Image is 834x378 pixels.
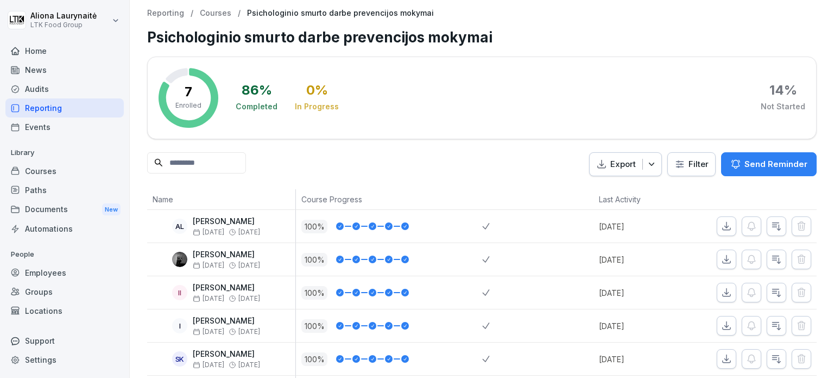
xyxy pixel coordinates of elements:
[102,203,121,216] div: New
[247,9,434,18] p: Psichologinio smurto darbe prevencijos mokymai
[172,219,187,234] div: AL
[761,101,805,112] div: Not Started
[5,144,124,162] p: Library
[153,194,290,205] p: Name
[238,9,241,18] p: /
[5,331,124,350] div: Support
[242,84,272,97] div: 86 %
[193,262,224,269] span: [DATE]
[5,282,124,301] a: Groups
[301,352,327,366] p: 100 %
[236,101,277,112] div: Completed
[306,84,328,97] div: 0 %
[175,101,201,110] p: Enrolled
[5,246,124,263] p: People
[193,317,260,326] p: [PERSON_NAME]
[5,200,124,220] a: DocumentsNew
[589,152,662,177] button: Export
[193,283,260,293] p: [PERSON_NAME]
[599,320,686,332] p: [DATE]
[5,181,124,200] a: Paths
[301,286,327,300] p: 100 %
[193,217,260,226] p: [PERSON_NAME]
[295,101,339,112] div: In Progress
[147,9,184,18] a: Reporting
[193,328,224,336] span: [DATE]
[193,361,224,369] span: [DATE]
[5,162,124,181] a: Courses
[301,194,477,205] p: Course Progress
[5,98,124,117] a: Reporting
[191,9,193,18] p: /
[744,158,807,170] p: Send Reminder
[599,254,686,265] p: [DATE]
[301,220,327,233] p: 100 %
[193,250,260,259] p: [PERSON_NAME]
[147,27,817,48] h1: Psichologinio smurto darbe prevencijos mokymai
[193,228,224,236] span: [DATE]
[193,295,224,302] span: [DATE]
[301,319,327,333] p: 100 %
[599,354,686,365] p: [DATE]
[668,153,715,176] button: Filter
[185,85,192,98] p: 7
[5,350,124,369] a: Settings
[172,318,187,333] div: I
[238,361,260,369] span: [DATE]
[674,159,709,170] div: Filter
[30,21,97,29] p: LTK Food Group
[238,228,260,236] span: [DATE]
[172,285,187,300] div: II
[5,79,124,98] a: Audits
[238,328,260,336] span: [DATE]
[5,60,124,79] a: News
[599,287,686,299] p: [DATE]
[721,152,817,176] button: Send Reminder
[193,350,260,359] p: [PERSON_NAME]
[238,295,260,302] span: [DATE]
[610,158,636,171] p: Export
[172,252,187,267] img: zp2wlznypfrlxo6zdhd0dkfs.png
[5,219,124,238] a: Automations
[301,253,327,267] p: 100 %
[599,221,686,232] p: [DATE]
[5,301,124,320] a: Locations
[769,84,797,97] div: 14 %
[172,351,187,367] div: SK
[200,9,231,18] a: Courses
[599,194,681,205] p: Last Activity
[5,200,124,220] div: Documents
[30,11,97,21] p: Aliona Laurynaitė
[5,263,124,282] a: Employees
[5,41,124,60] a: Home
[238,262,260,269] span: [DATE]
[5,117,124,137] a: Events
